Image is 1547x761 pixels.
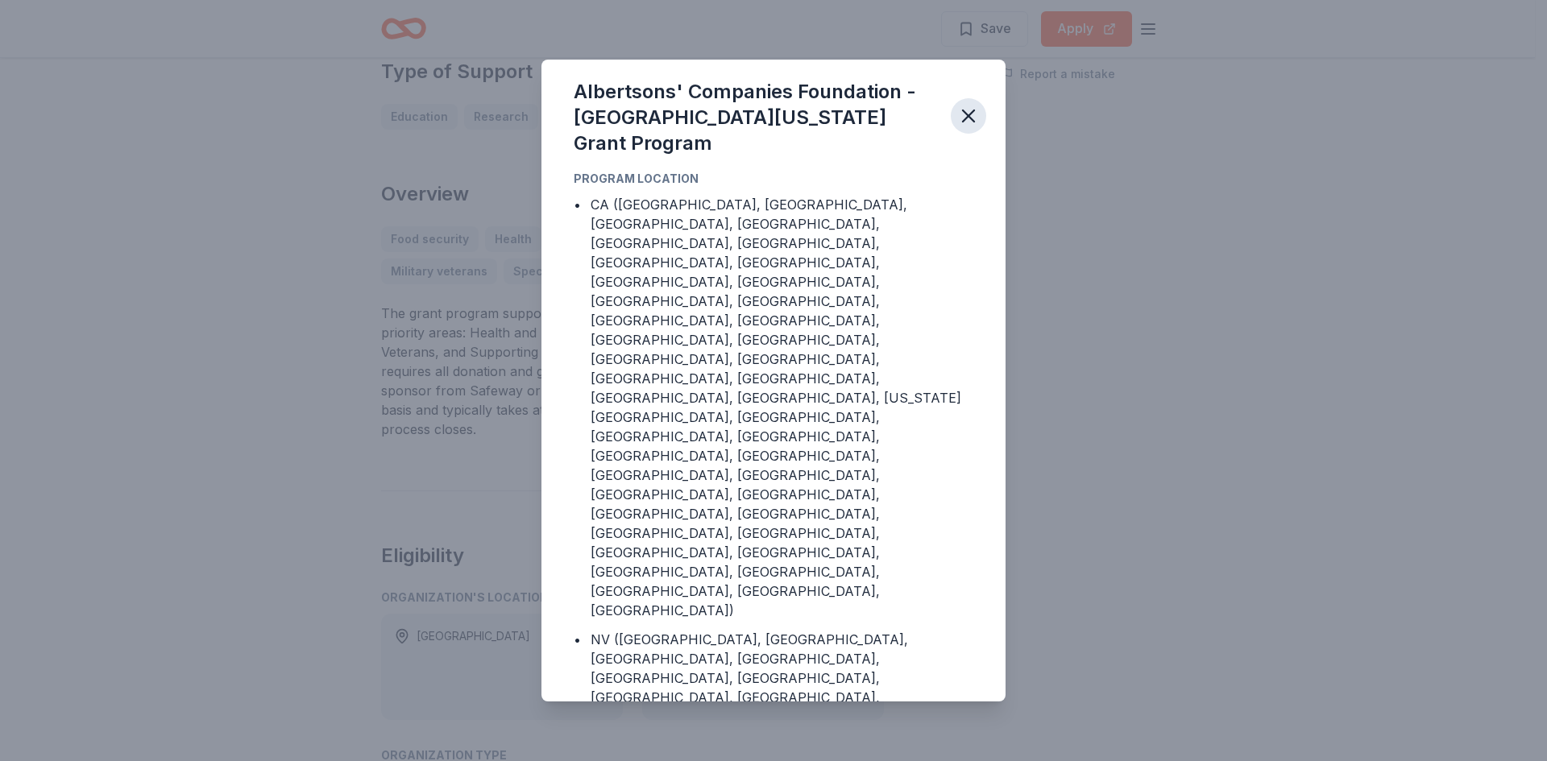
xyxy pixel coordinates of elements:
[574,630,581,649] div: •
[574,79,938,156] div: Albertsons' Companies Foundation - [GEOGRAPHIC_DATA][US_STATE] Grant Program
[574,195,581,214] div: •
[591,630,973,726] div: NV ([GEOGRAPHIC_DATA], [GEOGRAPHIC_DATA], [GEOGRAPHIC_DATA], [GEOGRAPHIC_DATA], [GEOGRAPHIC_DATA]...
[574,169,973,188] div: Program Location
[591,195,973,620] div: CA ([GEOGRAPHIC_DATA], [GEOGRAPHIC_DATA], [GEOGRAPHIC_DATA], [GEOGRAPHIC_DATA], [GEOGRAPHIC_DATA]...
